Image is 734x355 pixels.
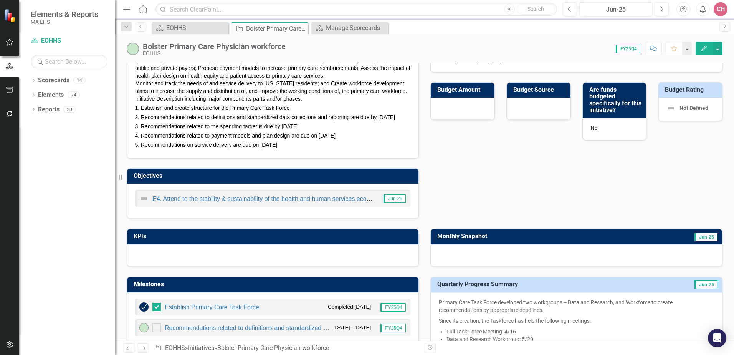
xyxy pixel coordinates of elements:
[139,194,149,203] img: Not Defined
[73,77,86,84] div: 14
[380,303,406,312] span: FY25Q4
[31,19,98,25] small: MA EHS
[679,105,708,111] span: Not Defined
[143,51,286,56] div: EOHHS
[134,233,415,240] h3: KPIs
[326,23,386,33] div: Manage Scorecards
[152,196,386,202] a: E4. Attend to the stability & sustainability of the health and human services ecosystem
[155,3,557,16] input: Search ClearPoint...
[579,2,653,16] button: Jun-25
[591,125,598,131] span: No
[141,142,277,148] span: Recommendations on service delivery are due on [DATE]
[513,86,567,93] h3: Budget Source
[166,23,226,33] div: EOHHS
[328,303,371,310] small: Completed [DATE]
[141,133,336,139] span: Recommendations related to payment models and plan design are due on [DATE]
[4,8,17,22] img: ClearPoint Strategy
[665,86,718,93] h3: Budget Rating
[38,91,64,100] a: Elements
[439,50,684,63] span: , common consensus amongst Primary Care Task Force, development of policy proposals
[439,315,714,326] p: Since its creation, the Taskforce has held the following meetings:
[141,123,299,129] span: Recommendations related to the spending target is due by [DATE]
[334,324,371,331] small: [DATE] - [DATE]
[694,280,717,289] span: Jun-25
[134,173,415,179] h3: Objectives
[154,344,419,353] div: » »
[439,299,714,315] p: Primary Care Task Force developed two workgroups -- Data and Research, and Workforce to create re...
[38,105,60,114] a: Reports
[141,114,395,120] span: Recommendations related to definitions and standardized data collections and reporting are due by...
[582,5,650,14] div: Jun-25
[135,50,410,79] span: Define primary care services; Develop a standardized set of data reporting requirements for payer...
[63,106,76,113] div: 20
[165,304,259,310] a: Establish Primary Care Task Force
[31,55,107,68] input: Search Below...
[313,23,386,33] a: Manage Scorecards
[165,325,455,331] a: Recommendations related to definitions and standardized data collections and reporting are due by...
[446,335,714,343] li: Data and Research Workgroup: 5/20
[246,24,306,33] div: Bolster Primary Care Physician workforce
[714,2,727,16] button: CH
[384,194,406,203] span: Jun-25
[31,10,98,19] span: Elements & Reports
[708,329,726,347] div: Open Intercom Messenger
[589,86,643,113] h3: Are funds budgeted specifically for this initiative?
[616,45,640,53] span: FY25Q4
[139,302,149,312] img: Complete
[446,328,714,335] li: Full Task Force Meeting: 4/16
[141,105,289,111] span: Establish and create structure for the Primary Care Task Force
[217,344,329,352] div: Bolster Primary Care Physician workforce
[135,80,407,94] span: Monitor and track the needs of and service delivery to [US_STATE] residents; and Create workforce...
[437,233,628,240] h3: Monthly Snapshot
[143,42,286,51] div: Bolster Primary Care Physician workforce
[694,233,717,241] span: Jun-25
[134,281,415,288] h3: Milestones
[517,4,555,15] button: Search
[68,92,80,98] div: 74
[188,344,214,352] a: Initiatives
[135,96,302,102] span: Initiative Description including major components parts and/or phases,
[139,323,149,332] img: On-track
[666,104,676,113] img: Not Defined
[127,43,139,55] img: On-track
[31,36,107,45] a: EOHHS
[527,6,544,12] span: Search
[38,76,69,85] a: Scorecards
[437,86,491,93] h3: Budget Amount
[165,344,185,352] a: EOHHS
[437,281,654,288] h3: Quarterly Progress Summary
[380,324,406,332] span: FY25Q4
[154,23,226,33] a: EOHHS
